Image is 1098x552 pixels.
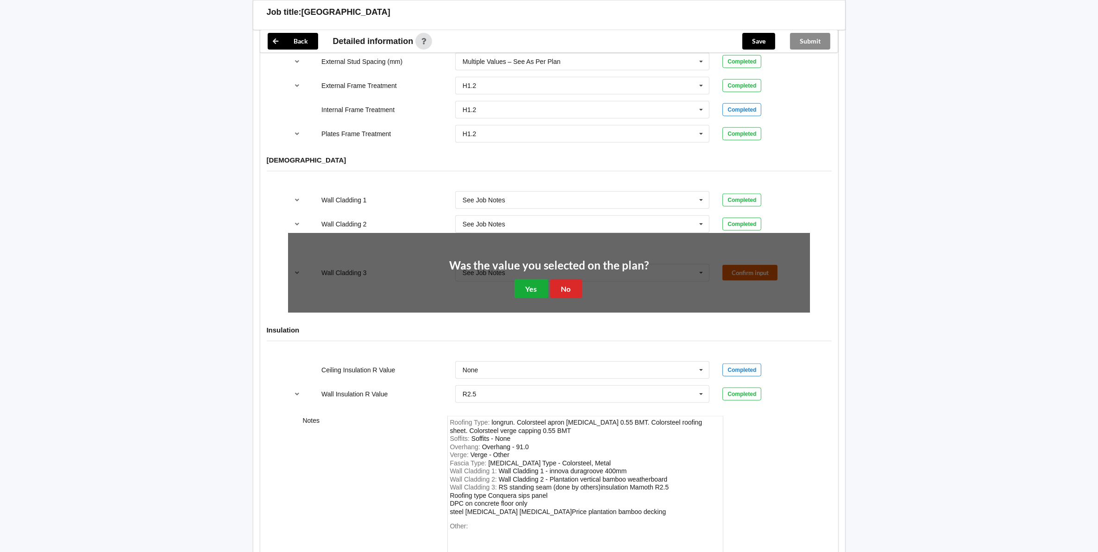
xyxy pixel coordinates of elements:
[267,7,301,18] h3: Job title:
[722,79,761,92] div: Completed
[450,419,703,434] div: RoofingType
[482,443,529,451] div: Overhang
[321,390,388,398] label: Wall Insulation R Value
[450,443,482,451] span: Overhang :
[463,197,505,203] div: See Job Notes
[463,82,477,89] div: H1.2
[321,130,391,138] label: Plates Frame Treatment
[463,367,478,373] div: None
[463,391,477,397] div: R2.5
[333,37,414,45] span: Detailed information
[742,33,775,50] button: Save
[550,279,582,298] button: No
[489,459,611,467] div: FasciaType
[267,156,832,164] h4: [DEMOGRAPHIC_DATA]
[449,258,649,273] h2: Was the value you selected on the plan?
[463,221,505,227] div: See Job Notes
[450,522,468,530] span: Other:
[722,388,761,401] div: Completed
[471,435,511,442] div: Soffits
[450,483,669,515] div: WallCladding3
[288,216,306,232] button: reference-toggle
[450,476,499,483] span: Wall Cladding 2 :
[722,127,761,140] div: Completed
[321,58,402,65] label: External Stud Spacing (mm)
[463,58,560,65] div: Multiple Values – See As Per Plan
[722,194,761,207] div: Completed
[450,467,499,475] span: Wall Cladding 1 :
[450,459,489,467] span: Fascia Type :
[463,107,477,113] div: H1.2
[722,218,761,231] div: Completed
[288,125,306,142] button: reference-toggle
[301,7,390,18] h3: [GEOGRAPHIC_DATA]
[321,196,367,204] label: Wall Cladding 1
[321,82,397,89] label: External Frame Treatment
[288,192,306,208] button: reference-toggle
[499,467,627,475] div: WallCladding1
[288,386,306,402] button: reference-toggle
[499,476,667,483] div: WallCladding2
[267,326,832,334] h4: Insulation
[450,419,492,426] span: Roofing Type :
[450,483,499,491] span: Wall Cladding 3 :
[288,53,306,70] button: reference-toggle
[722,55,761,68] div: Completed
[321,220,367,228] label: Wall Cladding 2
[722,103,761,116] div: Completed
[321,366,395,374] label: Ceiling Insulation R Value
[268,33,318,50] button: Back
[514,279,548,298] button: Yes
[288,77,306,94] button: reference-toggle
[463,131,477,137] div: H1.2
[722,364,761,376] div: Completed
[450,451,471,458] span: Verge :
[471,451,509,458] div: Verge
[450,435,471,442] span: Soffits :
[321,106,395,113] label: Internal Frame Treatment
